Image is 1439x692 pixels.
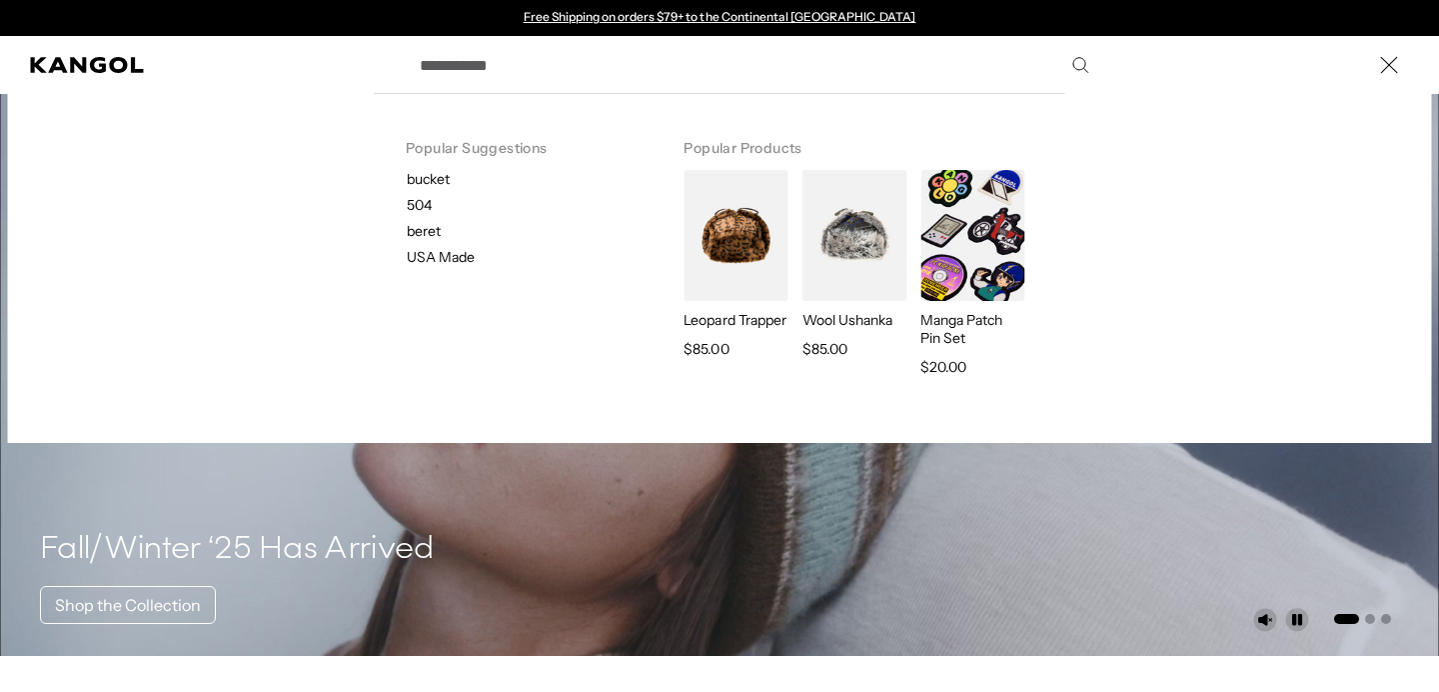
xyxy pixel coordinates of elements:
[514,10,925,26] div: Announcement
[407,170,652,188] p: bucket
[684,337,728,361] span: $85.00
[684,170,787,301] img: Leopard Trapper
[684,311,787,329] p: Leopard Trapper
[382,248,652,266] a: USA Made
[802,170,906,301] img: Wool Ushanka
[406,114,620,170] h3: Popular Suggestions
[407,248,475,266] p: USA Made
[802,337,847,361] span: $85.00
[407,196,652,214] p: 504
[920,170,1024,301] img: Manga Patch Pin Set
[684,114,1032,170] h3: Popular Products
[407,222,652,240] p: beret
[796,170,906,361] a: Wool Ushanka Wool Ushanka $85.00
[1369,45,1409,85] button: Close
[514,10,925,26] div: 1 of 2
[920,311,1024,347] p: Manga Patch Pin Set
[914,170,1024,379] a: Manga Patch Pin Set Manga Patch Pin Set $20.00
[802,311,906,329] p: Wool Ushanka
[524,9,916,24] a: Free Shipping on orders $79+ to the Continental [GEOGRAPHIC_DATA]
[678,170,787,361] a: Leopard Trapper Leopard Trapper $85.00
[920,355,966,379] span: $20.00
[1071,56,1089,74] button: Search here
[514,10,925,26] slideshow-component: Announcement bar
[30,57,145,73] a: Kangol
